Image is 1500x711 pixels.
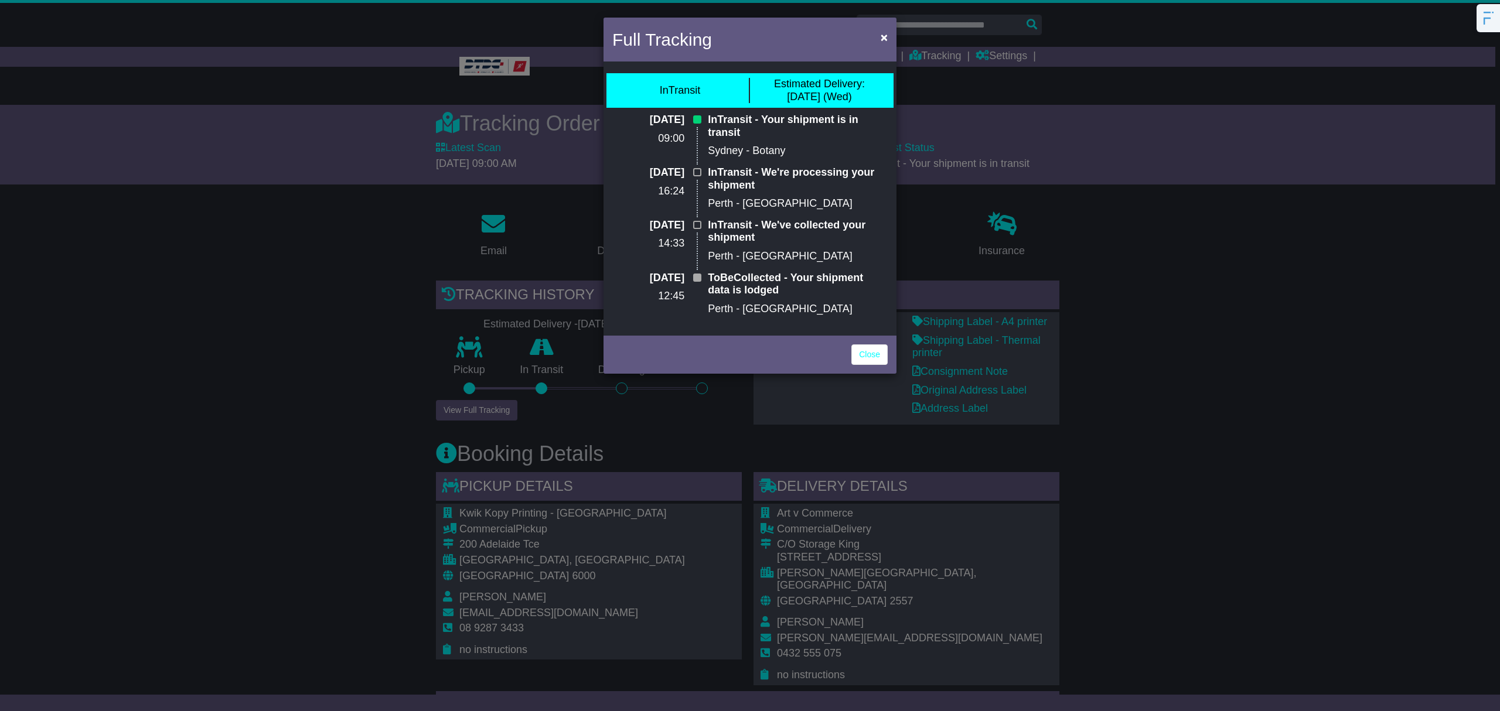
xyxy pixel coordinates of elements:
span: Estimated Delivery: [774,78,865,90]
p: 09:00 [612,132,684,145]
p: [DATE] [612,272,684,285]
p: Perth - [GEOGRAPHIC_DATA] [708,197,888,210]
p: 12:45 [612,290,684,303]
span: × [881,30,888,44]
p: 14:33 [612,237,684,250]
button: Close [875,25,894,49]
p: 16:24 [612,185,684,198]
p: [DATE] [612,219,684,232]
p: Sydney - Botany [708,145,888,158]
p: Perth - [GEOGRAPHIC_DATA] [708,250,888,263]
h4: Full Tracking [612,26,712,53]
p: ToBeCollected - Your shipment data is lodged [708,272,888,297]
a: Close [851,344,888,365]
div: [DATE] (Wed) [774,78,865,103]
p: InTransit - We've collected your shipment [708,219,888,244]
p: [DATE] [612,114,684,127]
p: InTransit - We're processing your shipment [708,166,888,192]
p: Perth - [GEOGRAPHIC_DATA] [708,303,888,316]
p: [DATE] [612,166,684,179]
p: InTransit - Your shipment is in transit [708,114,888,139]
div: InTransit [660,84,700,97]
